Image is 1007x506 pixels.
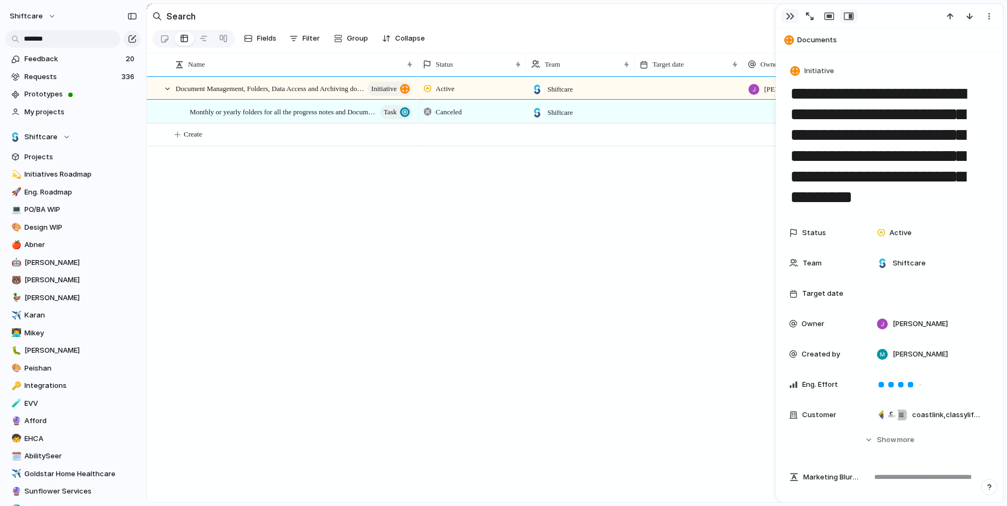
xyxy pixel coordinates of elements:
[5,184,141,200] div: 🚀Eng. Roadmap
[328,30,373,47] button: Group
[5,272,141,288] a: 🐻[PERSON_NAME]
[11,291,19,304] div: 🦆
[24,363,137,374] span: Peishan
[24,451,137,462] span: AbilitySeer
[893,319,948,329] span: [PERSON_NAME]
[378,30,429,47] button: Collapse
[11,204,19,216] div: 💻
[5,166,141,183] a: 💫Initiatives Roadmap
[24,416,137,426] span: Afford
[802,349,840,360] span: Created by
[11,468,19,480] div: ✈️
[5,129,141,145] button: Shiftcare
[10,328,21,339] button: 👨‍💻
[893,258,926,269] span: Shiftcare
[5,360,141,377] a: 🎨Peishan
[24,72,118,82] span: Requests
[10,469,21,479] button: ✈️
[371,81,397,96] span: initiative
[803,258,822,269] span: Team
[5,378,141,394] div: 🔑Integrations
[10,486,21,497] button: 🔮
[10,416,21,426] button: 🔮
[11,380,19,392] div: 🔑
[893,349,948,360] span: [PERSON_NAME]
[11,239,19,251] div: 🍎
[5,86,141,102] a: Prototypes
[184,129,202,140] span: Create
[10,204,21,215] button: 💻
[5,342,141,359] div: 🐛[PERSON_NAME]
[367,82,412,96] button: initiative
[5,466,141,482] div: ✈️Goldstar Home Healthcare
[5,431,141,447] div: 🧒EHCA
[10,169,21,180] button: 💫
[760,59,779,70] span: Owner
[11,432,19,445] div: 🧒
[912,410,980,420] span: coastlink , classylife , bethal disability services
[10,239,21,250] button: 🍎
[5,483,141,499] div: 🔮Sunflower Services
[802,319,824,329] span: Owner
[190,105,377,118] span: Monthly or yearly folders for all the progress notes and Documents
[5,149,141,165] a: Projects
[10,257,21,268] button: 🤖
[10,345,21,356] button: 🐛
[176,82,364,94] span: Document Management, Folders, Data Access and Archiving documents, Client, Staff and other docume...
[24,187,137,198] span: Eng. Roadmap
[764,84,820,95] span: [PERSON_NAME]
[11,186,19,198] div: 🚀
[547,84,573,95] span: Shiftcare
[10,11,43,22] span: shiftcare
[24,275,137,286] span: [PERSON_NAME]
[5,413,141,429] div: 🔮Afford
[24,433,137,444] span: EHCA
[24,54,122,64] span: Feedback
[5,307,141,323] a: ✈️Karan
[240,30,281,47] button: Fields
[24,398,137,409] span: EVV
[802,228,826,238] span: Status
[10,433,21,444] button: 🧒
[10,293,21,303] button: 🦆
[5,237,141,253] a: 🍎Abner
[436,107,462,118] span: Canceled
[5,448,141,464] a: 🗓️AbilitySeer
[5,104,141,120] a: My projects
[5,325,141,341] a: 👨‍💻Mikey
[395,33,425,44] span: Collapse
[5,202,141,218] div: 💻PO/BA WIP
[302,33,320,44] span: Filter
[545,59,560,70] span: Team
[5,219,141,236] a: 🎨Design WIP
[5,395,141,412] a: 🧪EVV
[24,239,137,250] span: Abner
[5,255,141,271] a: 🤖[PERSON_NAME]
[10,275,21,286] button: 🐻
[126,54,137,64] span: 20
[166,10,196,23] h2: Search
[804,66,834,76] span: Initiative
[5,51,141,67] a: Feedback20
[5,69,141,85] a: Requests336
[24,328,137,339] span: Mikey
[789,430,990,450] button: Showmore
[24,89,137,100] span: Prototypes
[781,31,998,49] button: Documents
[11,362,19,374] div: 🎨
[897,434,914,445] span: more
[11,450,19,463] div: 🗓️
[5,290,141,306] a: 🦆[PERSON_NAME]
[10,451,21,462] button: 🗓️
[121,72,137,82] span: 336
[11,168,19,181] div: 💫
[803,472,858,483] span: Marketing Blurb (15-20 Words)
[24,132,57,142] span: Shiftcare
